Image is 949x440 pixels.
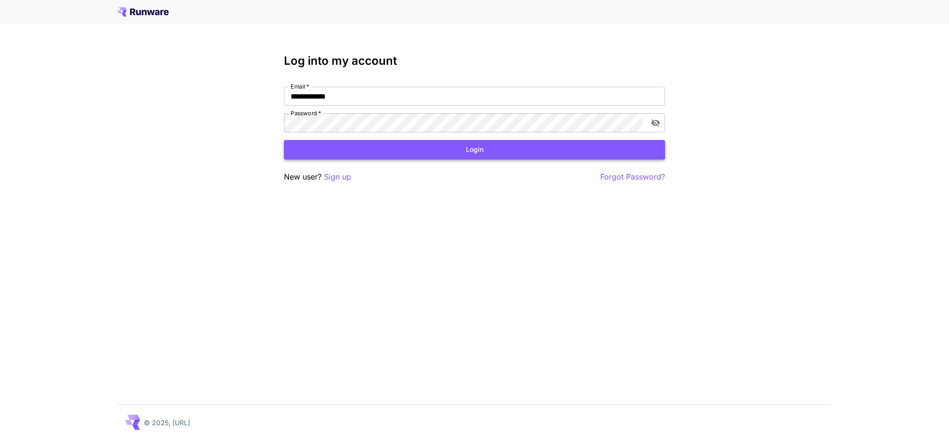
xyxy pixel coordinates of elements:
[284,171,351,183] p: New user?
[291,82,309,90] label: Email
[291,109,321,117] label: Password
[144,418,190,428] p: © 2025, [URL]
[600,171,665,183] button: Forgot Password?
[284,54,665,68] h3: Log into my account
[324,171,351,183] button: Sign up
[284,140,665,160] button: Login
[647,114,664,131] button: toggle password visibility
